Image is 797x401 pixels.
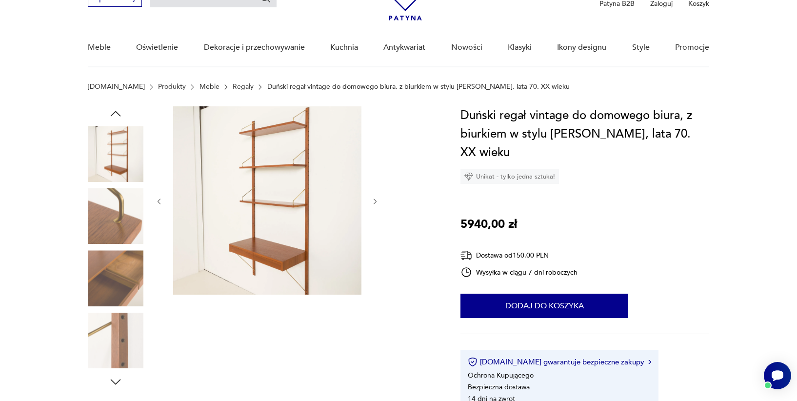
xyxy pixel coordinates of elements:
[88,250,143,306] img: Zdjęcie produktu Duński regał vintage do domowego biura, z biurkiem w stylu Poula Cadoviusa, lata...
[468,357,651,367] button: [DOMAIN_NAME] gwarantuje bezpieczne zakupy
[460,215,517,234] p: 5940,00 zł
[468,357,478,367] img: Ikona certyfikatu
[460,266,578,278] div: Wysyłka w ciągu 7 dni roboczych
[136,29,178,66] a: Oświetlenie
[460,106,709,162] h1: Duński regał vintage do domowego biura, z biurkiem w stylu [PERSON_NAME], lata 70. XX wieku
[468,382,530,392] li: Bezpieczna dostawa
[199,83,219,91] a: Meble
[460,249,578,261] div: Dostawa od 150,00 PLN
[233,83,254,91] a: Regały
[557,29,606,66] a: Ikony designu
[508,29,532,66] a: Klasyki
[88,126,143,181] img: Zdjęcie produktu Duński regał vintage do domowego biura, z biurkiem w stylu Poula Cadoviusa, lata...
[88,313,143,368] img: Zdjęcie produktu Duński regał vintage do domowego biura, z biurkiem w stylu Poula Cadoviusa, lata...
[464,172,473,181] img: Ikona diamentu
[88,83,145,91] a: [DOMAIN_NAME]
[330,29,358,66] a: Kuchnia
[764,362,791,389] iframe: Smartsupp widget button
[158,83,186,91] a: Produkty
[460,294,628,318] button: Dodaj do koszyka
[88,188,143,244] img: Zdjęcie produktu Duński regał vintage do domowego biura, z biurkiem w stylu Poula Cadoviusa, lata...
[204,29,305,66] a: Dekoracje i przechowywanie
[267,83,570,91] p: Duński regał vintage do domowego biura, z biurkiem w stylu [PERSON_NAME], lata 70. XX wieku
[460,249,472,261] img: Ikona dostawy
[648,360,651,364] img: Ikona strzałki w prawo
[173,106,361,295] img: Zdjęcie produktu Duński regał vintage do domowego biura, z biurkiem w stylu Poula Cadoviusa, lata...
[632,29,650,66] a: Style
[383,29,425,66] a: Antykwariat
[675,29,709,66] a: Promocje
[460,169,559,184] div: Unikat - tylko jedna sztuka!
[451,29,482,66] a: Nowości
[88,29,111,66] a: Meble
[468,371,534,380] li: Ochrona Kupującego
